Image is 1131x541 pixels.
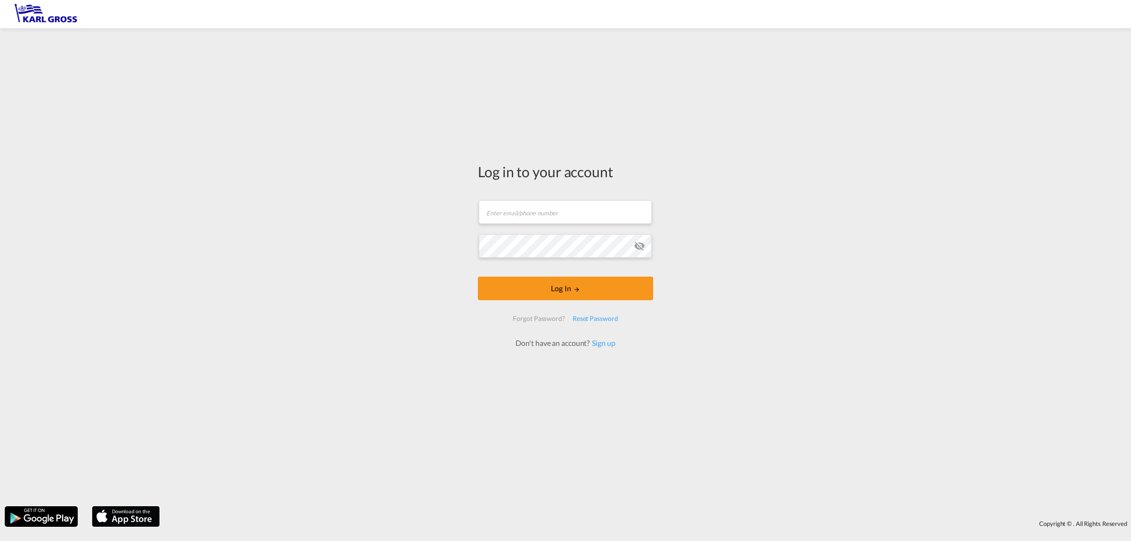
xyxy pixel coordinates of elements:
[91,505,161,528] img: apple.png
[478,162,653,181] div: Log in to your account
[479,200,652,224] input: Enter email/phone number
[164,516,1131,532] div: Copyright © . All Rights Reserved
[509,310,568,327] div: Forgot Password?
[4,505,79,528] img: google.png
[14,4,78,25] img: 3269c73066d711f095e541db4db89301.png
[634,240,645,252] md-icon: icon-eye-off
[478,277,653,300] button: LOGIN
[505,338,625,348] div: Don't have an account?
[590,338,615,347] a: Sign up
[569,310,622,327] div: Reset Password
